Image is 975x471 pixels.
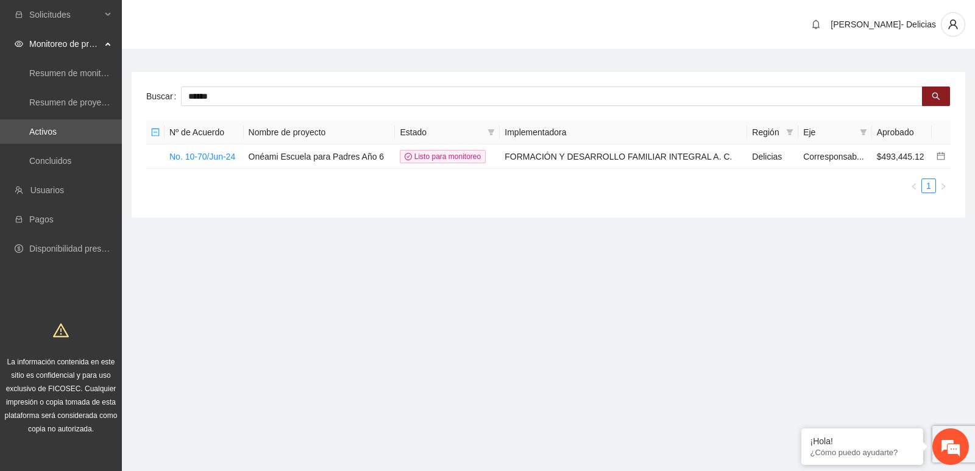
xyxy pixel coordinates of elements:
th: Aprobado [872,121,932,144]
span: filter [786,129,793,136]
span: Estado [400,126,483,139]
span: Monitoreo de proyectos [29,32,101,56]
button: left [907,179,921,193]
th: Nombre de proyecto [244,121,395,144]
span: user [941,19,965,30]
span: Eje [803,126,855,139]
a: Disponibilidad presupuestal [29,244,133,253]
td: Delicias [747,144,798,169]
span: search [932,92,940,102]
span: Región [752,126,781,139]
li: Next Page [936,179,951,193]
span: filter [857,123,870,141]
button: right [936,179,951,193]
span: warning [53,322,69,338]
span: inbox [15,10,23,19]
span: left [910,183,918,190]
td: Onéami Escuela para Padres Año 6 [244,144,395,169]
th: Nº de Acuerdo [165,121,244,144]
span: calendar [937,152,945,160]
a: Usuarios [30,185,64,195]
td: $493,445.12 [872,144,932,169]
a: No. 10-70/Jun-24 [169,152,235,161]
label: Buscar [146,87,181,106]
span: Solicitudes [29,2,101,27]
span: [PERSON_NAME]- Delicias [831,19,936,29]
a: calendar [937,152,945,161]
div: ¡Hola! [810,436,914,446]
p: ¿Cómo puedo ayudarte? [810,448,914,457]
span: filter [784,123,796,141]
span: Corresponsab... [803,152,864,161]
a: Concluidos [29,156,71,166]
span: filter [487,129,495,136]
button: bell [806,15,826,34]
span: right [940,183,947,190]
button: search [922,87,950,106]
span: minus-square [151,128,160,136]
span: check-circle [405,153,412,160]
span: filter [860,129,867,136]
a: Resumen de monitoreo [29,68,118,78]
a: 1 [922,179,935,193]
span: Listo para monitoreo [400,150,486,163]
li: 1 [921,179,936,193]
button: user [941,12,965,37]
a: Pagos [29,214,54,224]
span: bell [807,19,825,29]
span: La información contenida en este sitio es confidencial y para uso exclusivo de FICOSEC. Cualquier... [5,358,118,433]
a: Resumen de proyectos aprobados [29,97,160,107]
a: Activos [29,127,57,136]
th: Implementadora [500,121,747,144]
li: Previous Page [907,179,921,193]
td: FORMACIÓN Y DESARROLLO FAMILIAR INTEGRAL A. C. [500,144,747,169]
span: filter [485,123,497,141]
span: eye [15,40,23,48]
